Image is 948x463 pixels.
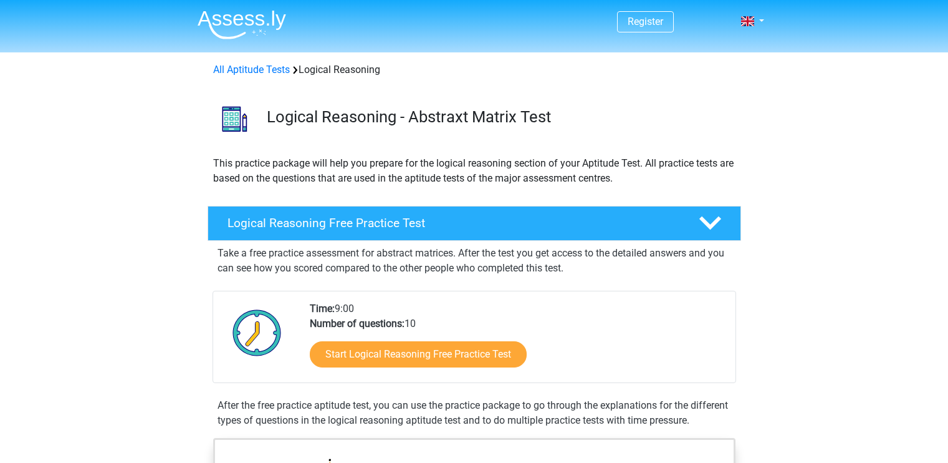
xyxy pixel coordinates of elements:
[208,62,740,77] div: Logical Reasoning
[218,246,731,276] p: Take a free practice assessment for abstract matrices. After the test you get access to the detai...
[203,206,746,241] a: Logical Reasoning Free Practice Test
[310,318,405,329] b: Number of questions:
[267,107,731,127] h3: Logical Reasoning - Abstraxt Matrix Test
[213,64,290,76] a: All Aptitude Tests
[227,216,679,230] h4: Logical Reasoning Free Practice Test
[310,341,527,368] a: Start Logical Reasoning Free Practice Test
[226,301,289,364] img: Clock
[300,301,735,383] div: 9:00 10
[198,10,286,39] img: Assessly
[213,156,735,186] p: This practice package will help you prepare for the logical reasoning section of your Aptitude Te...
[628,16,663,27] a: Register
[208,92,261,145] img: logical reasoning
[310,303,335,314] b: Time:
[213,398,736,428] div: After the free practice aptitude test, you can use the practice package to go through the explana...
